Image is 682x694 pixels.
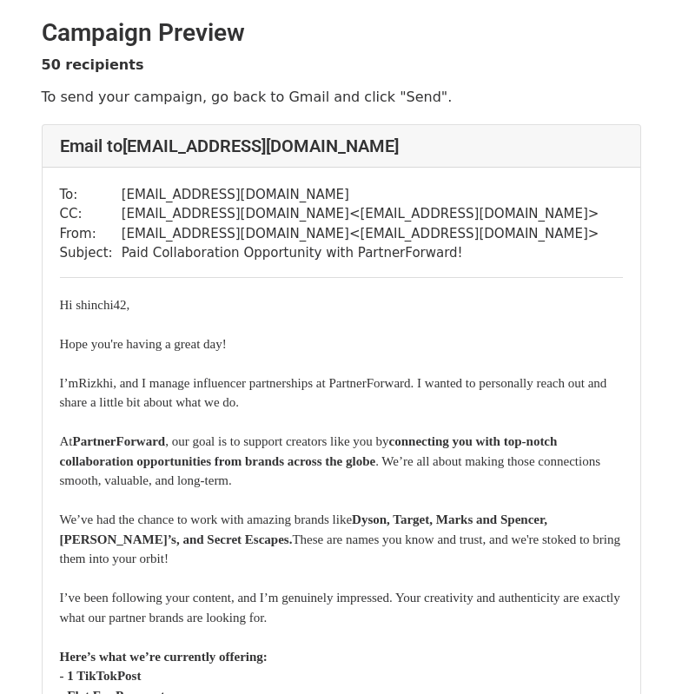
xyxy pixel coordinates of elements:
[76,669,117,683] span: TikTok
[42,56,144,73] strong: 50 recipients
[60,295,623,315] div: ​Hi shinchi42,
[60,224,122,244] td: From:
[60,135,623,156] h4: Email to [EMAIL_ADDRESS][DOMAIN_NAME]
[122,204,599,224] td: [EMAIL_ADDRESS][DOMAIN_NAME] < [EMAIL_ADDRESS][DOMAIN_NAME] >
[122,243,599,263] td: Paid Collaboration Opportunity with PartnerForward!
[60,434,558,468] b: connecting you with top-notch collaboration opportunities from brands across the globe
[60,512,547,546] b: Dyson, Target, Marks and Spencer, [PERSON_NAME]’s, and Secret Escapes.
[87,376,113,390] span: izkhi
[60,185,122,205] td: To:
[60,204,122,224] td: CC:
[122,224,599,244] td: [EMAIL_ADDRESS][DOMAIN_NAME] < [EMAIL_ADDRESS][DOMAIN_NAME] >
[122,185,599,205] td: [EMAIL_ADDRESS][DOMAIN_NAME]
[42,88,641,106] p: To send your campaign, go back to Gmail and click "Send".
[42,18,641,48] h2: Campaign Preview
[60,243,122,263] td: Subject:
[73,434,166,448] b: PartnerForward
